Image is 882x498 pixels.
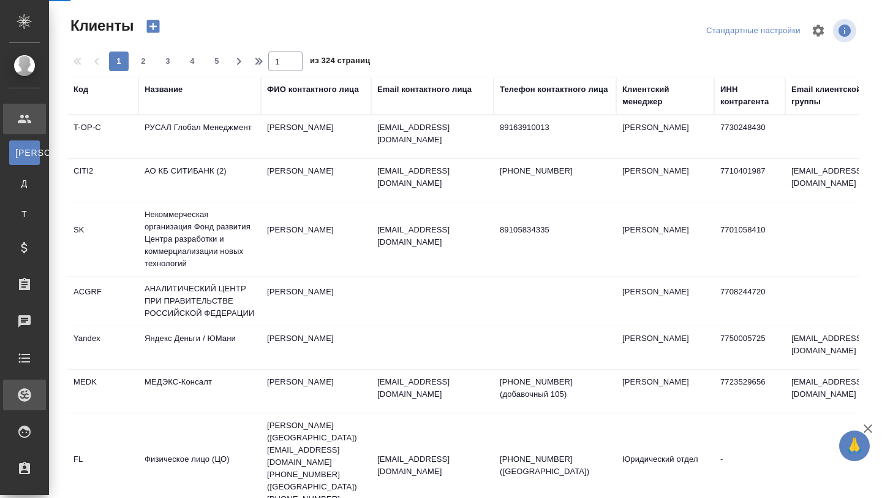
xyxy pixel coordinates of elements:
div: Клиентский менеджер [622,83,708,108]
td: [PERSON_NAME] [261,115,371,158]
td: [PERSON_NAME] [261,370,371,413]
td: [PERSON_NAME] [616,159,714,202]
td: 7708244720 [714,280,785,323]
span: 3 [158,55,178,67]
td: [PERSON_NAME] [616,218,714,261]
div: Код [73,83,88,96]
span: Посмотреть информацию [833,19,859,42]
p: 89105834335 [500,224,610,236]
div: Телефон контактного лица [500,83,608,96]
td: [PERSON_NAME] [616,280,714,323]
div: ФИО контактного лица [267,83,359,96]
span: 5 [207,55,227,67]
td: Некоммерческая организация Фонд развития Центра разработки и коммерциализации новых технологий [138,202,261,276]
td: Юридический отдел [616,447,714,490]
a: [PERSON_NAME] [9,140,40,165]
td: АНАЛИТИЧЕСКИЙ ЦЕНТР ПРИ ПРАВИТЕЛЬСТВЕ РОССИЙСКОЙ ФЕДЕРАЦИИ [138,277,261,326]
td: CITI2 [67,159,138,202]
td: РУСАЛ Глобал Менеджмент [138,115,261,158]
span: из 324 страниц [310,53,370,71]
button: 🙏 [839,431,870,461]
p: [EMAIL_ADDRESS][DOMAIN_NAME] [377,121,488,146]
td: [PERSON_NAME] [261,159,371,202]
div: ИНН контрагента [720,83,779,108]
td: 7701058410 [714,218,785,261]
span: 2 [134,55,153,67]
td: FL [67,447,138,490]
td: АО КБ СИТИБАНК (2) [138,159,261,202]
td: ACGRF [67,280,138,323]
td: Яндекс Деньги / ЮМани [138,326,261,369]
button: 3 [158,52,178,71]
td: SK [67,218,138,261]
p: [EMAIL_ADDRESS][DOMAIN_NAME] [377,453,488,478]
span: Т [15,208,34,220]
td: [PERSON_NAME] [616,326,714,369]
button: 4 [183,52,202,71]
div: split button [703,21,804,40]
td: Физическое лицо (ЦО) [138,447,261,490]
td: MEDK [67,370,138,413]
button: 2 [134,52,153,71]
p: 89163910013 [500,121,610,134]
button: Создать [138,16,168,37]
td: [PERSON_NAME] [616,115,714,158]
span: 🙏 [844,433,865,459]
p: [EMAIL_ADDRESS][DOMAIN_NAME] [377,165,488,190]
td: 7710401987 [714,159,785,202]
button: 5 [207,52,227,71]
div: Email контактного лица [377,83,472,96]
td: 7730248430 [714,115,785,158]
td: T-OP-C [67,115,138,158]
span: Д [15,177,34,190]
span: Настроить таблицу [804,16,833,45]
p: [EMAIL_ADDRESS][DOMAIN_NAME] [377,224,488,248]
a: Д [9,171,40,196]
span: Клиенты [67,16,134,36]
p: [PHONE_NUMBER] (добавочный 105) [500,376,610,400]
td: - [714,447,785,490]
span: [PERSON_NAME] [15,147,34,159]
td: 7750005725 [714,326,785,369]
p: [PHONE_NUMBER] [500,165,610,177]
p: [PHONE_NUMBER] ([GEOGRAPHIC_DATA]) [500,453,610,478]
p: [EMAIL_ADDRESS][DOMAIN_NAME] [377,376,488,400]
td: [PERSON_NAME] [616,370,714,413]
span: 4 [183,55,202,67]
a: Т [9,202,40,226]
td: [PERSON_NAME] [261,280,371,323]
td: МЕДЭКС-Консалт [138,370,261,413]
div: Название [145,83,183,96]
td: Yandex [67,326,138,369]
td: 7723529656 [714,370,785,413]
td: [PERSON_NAME] [261,326,371,369]
td: [PERSON_NAME] [261,218,371,261]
